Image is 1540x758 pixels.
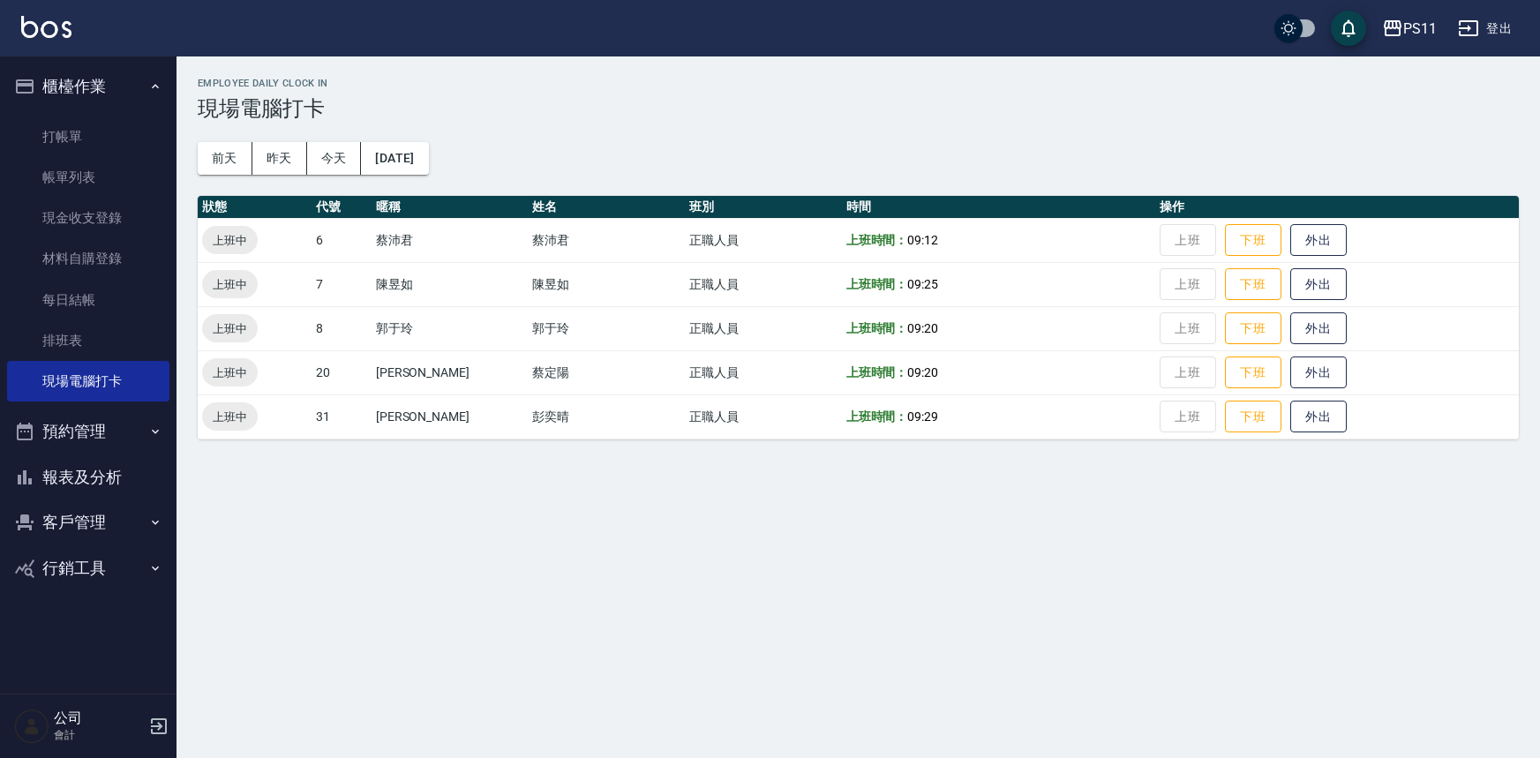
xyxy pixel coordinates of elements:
td: 20 [312,350,371,394]
td: 正職人員 [685,218,842,262]
td: 陳昱如 [372,262,529,306]
b: 上班時間： [846,365,908,379]
td: 彭奕晴 [528,394,685,439]
td: 7 [312,262,371,306]
th: 暱稱 [372,196,529,219]
h3: 現場電腦打卡 [198,96,1519,121]
span: 09:20 [907,321,938,335]
a: 現場電腦打卡 [7,361,169,402]
button: 下班 [1225,224,1281,257]
td: 陳昱如 [528,262,685,306]
td: 郭于玲 [528,306,685,350]
span: 上班中 [202,275,258,294]
td: [PERSON_NAME] [372,350,529,394]
button: 客戶管理 [7,499,169,545]
button: 外出 [1290,268,1347,301]
div: PS11 [1403,18,1437,40]
button: PS11 [1375,11,1444,47]
h2: Employee Daily Clock In [198,78,1519,89]
td: 蔡沛君 [372,218,529,262]
button: 外出 [1290,224,1347,257]
th: 狀態 [198,196,312,219]
button: 預約管理 [7,409,169,454]
a: 排班表 [7,320,169,361]
td: 31 [312,394,371,439]
span: 上班中 [202,319,258,338]
img: Logo [21,16,71,38]
span: 上班中 [202,408,258,426]
b: 上班時間： [846,321,908,335]
button: [DATE] [361,142,428,175]
th: 姓名 [528,196,685,219]
button: 外出 [1290,312,1347,345]
a: 帳單列表 [7,157,169,198]
p: 會計 [54,727,144,743]
b: 上班時間： [846,409,908,424]
td: 蔡沛君 [528,218,685,262]
span: 09:29 [907,409,938,424]
button: 下班 [1225,268,1281,301]
span: 09:25 [907,277,938,291]
a: 材料自購登錄 [7,238,169,279]
img: Person [14,709,49,744]
button: save [1331,11,1366,46]
button: 前天 [198,142,252,175]
td: 蔡定陽 [528,350,685,394]
b: 上班時間： [846,277,908,291]
th: 時間 [842,196,1155,219]
button: 報表及分析 [7,454,169,500]
button: 外出 [1290,401,1347,433]
b: 上班時間： [846,233,908,247]
td: 正職人員 [685,262,842,306]
span: 上班中 [202,364,258,382]
button: 昨天 [252,142,307,175]
th: 代號 [312,196,371,219]
button: 行銷工具 [7,545,169,591]
td: 正職人員 [685,394,842,439]
td: 6 [312,218,371,262]
a: 打帳單 [7,116,169,157]
button: 下班 [1225,356,1281,389]
h5: 公司 [54,709,144,727]
a: 現金收支登錄 [7,198,169,238]
td: [PERSON_NAME] [372,394,529,439]
th: 操作 [1155,196,1519,219]
button: 下班 [1225,312,1281,345]
td: 郭于玲 [372,306,529,350]
td: 正職人員 [685,306,842,350]
td: 正職人員 [685,350,842,394]
button: 櫃檯作業 [7,64,169,109]
span: 上班中 [202,231,258,250]
button: 外出 [1290,356,1347,389]
span: 09:12 [907,233,938,247]
button: 下班 [1225,401,1281,433]
td: 8 [312,306,371,350]
button: 今天 [307,142,362,175]
a: 每日結帳 [7,280,169,320]
button: 登出 [1451,12,1519,45]
th: 班別 [685,196,842,219]
span: 09:20 [907,365,938,379]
